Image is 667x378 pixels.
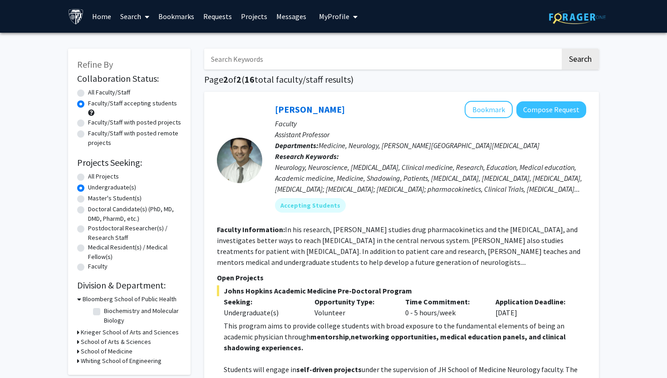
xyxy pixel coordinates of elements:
[88,118,181,127] label: Faculty/Staff with posted projects
[465,101,513,118] button: Add Carlos Romo to Bookmarks
[217,225,580,267] fg-read-more: In his research, [PERSON_NAME] studies drug pharmacokinetics and the [MEDICAL_DATA], and investig...
[88,99,177,108] label: Faculty/Staff accepting students
[104,306,179,325] label: Biochemistry and Molecular Biology
[81,337,151,347] h3: School of Arts & Sciences
[204,74,599,85] h1: Page of ( total faculty/staff results)
[77,280,181,291] h2: Division & Department:
[275,198,346,213] mat-chip: Accepting Students
[495,296,573,307] p: Application Deadline:
[88,88,130,97] label: All Faculty/Staff
[7,337,39,371] iframe: Chat
[217,225,285,234] b: Faculty Information:
[88,194,142,203] label: Master's Student(s)
[245,74,255,85] span: 16
[88,204,181,224] label: Doctoral Candidate(s) (PhD, MD, DMD, PharmD, etc.)
[68,9,84,25] img: Johns Hopkins University Logo
[489,296,579,318] div: [DATE]
[88,224,181,243] label: Postdoctoral Researcher(s) / Research Staff
[275,152,339,161] b: Research Keywords:
[217,285,586,296] span: Johns Hopkins Academic Medicine Pre-Doctoral Program
[224,320,586,353] p: This program aims to provide college students with broad exposure to the fundamental elements of ...
[275,118,586,129] p: Faculty
[562,49,599,70] button: Search
[275,162,586,194] div: Neurology, Neuroscience, [MEDICAL_DATA], Clinical medicine, Research, Education, Medical educatio...
[236,0,272,32] a: Projects
[405,296,482,307] p: Time Commitment:
[88,262,108,271] label: Faculty
[223,74,228,85] span: 2
[296,365,362,374] strong: self-driven projects
[314,296,392,307] p: Opportunity Type:
[319,12,349,21] span: My Profile
[154,0,199,32] a: Bookmarks
[116,0,154,32] a: Search
[83,294,177,304] h3: Bloomberg School of Public Health
[319,141,539,150] span: Medicine, Neurology, [PERSON_NAME][GEOGRAPHIC_DATA][MEDICAL_DATA]
[88,183,136,192] label: Undergraduate(s)
[81,347,132,356] h3: School of Medicine
[77,157,181,168] h2: Projects Seeking:
[308,296,398,318] div: Volunteer
[272,0,311,32] a: Messages
[224,296,301,307] p: Seeking:
[88,172,119,181] label: All Projects
[204,49,560,70] input: Search Keywords
[236,74,241,85] span: 2
[275,104,345,115] a: [PERSON_NAME]
[81,328,179,337] h3: Krieger School of Arts and Sciences
[549,10,606,24] img: ForagerOne Logo
[398,296,489,318] div: 0 - 5 hours/week
[224,307,301,318] div: Undergraduate(s)
[310,332,349,341] strong: mentorship
[217,272,586,283] p: Open Projects
[88,243,181,262] label: Medical Resident(s) / Medical Fellow(s)
[81,356,162,366] h3: Whiting School of Engineering
[88,129,181,148] label: Faculty/Staff with posted remote projects
[275,141,319,150] b: Departments:
[88,0,116,32] a: Home
[224,332,566,352] strong: networking opportunities, medical education panels, and clinical shadowing experiences.
[199,0,236,32] a: Requests
[77,73,181,84] h2: Collaboration Status:
[275,129,586,140] p: Assistant Professor
[516,101,586,118] button: Compose Request to Carlos Romo
[77,59,113,70] span: Refine By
